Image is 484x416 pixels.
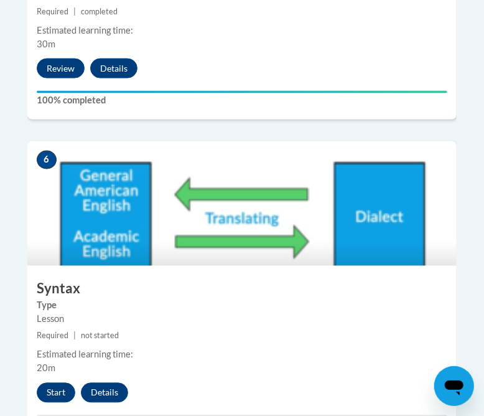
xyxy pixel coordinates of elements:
span: | [73,331,76,341]
span: | [73,7,76,16]
iframe: Button to launch messaging window [434,366,474,406]
button: Details [90,59,137,78]
span: 6 [37,151,57,169]
label: Type [37,299,447,313]
button: Review [37,59,85,78]
span: Required [37,7,68,16]
div: Lesson [37,313,447,326]
div: Estimated learning time: [37,24,447,37]
span: not started [81,331,119,341]
span: 20m [37,363,55,374]
label: 100% completed [37,93,447,107]
span: 30m [37,39,55,49]
div: Estimated learning time: [37,348,447,362]
button: Start [37,383,75,403]
h3: Syntax [27,280,457,299]
span: Required [37,331,68,341]
button: Details [81,383,128,403]
span: completed [81,7,118,16]
img: Course Image [27,141,457,266]
div: Your progress [37,91,447,93]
